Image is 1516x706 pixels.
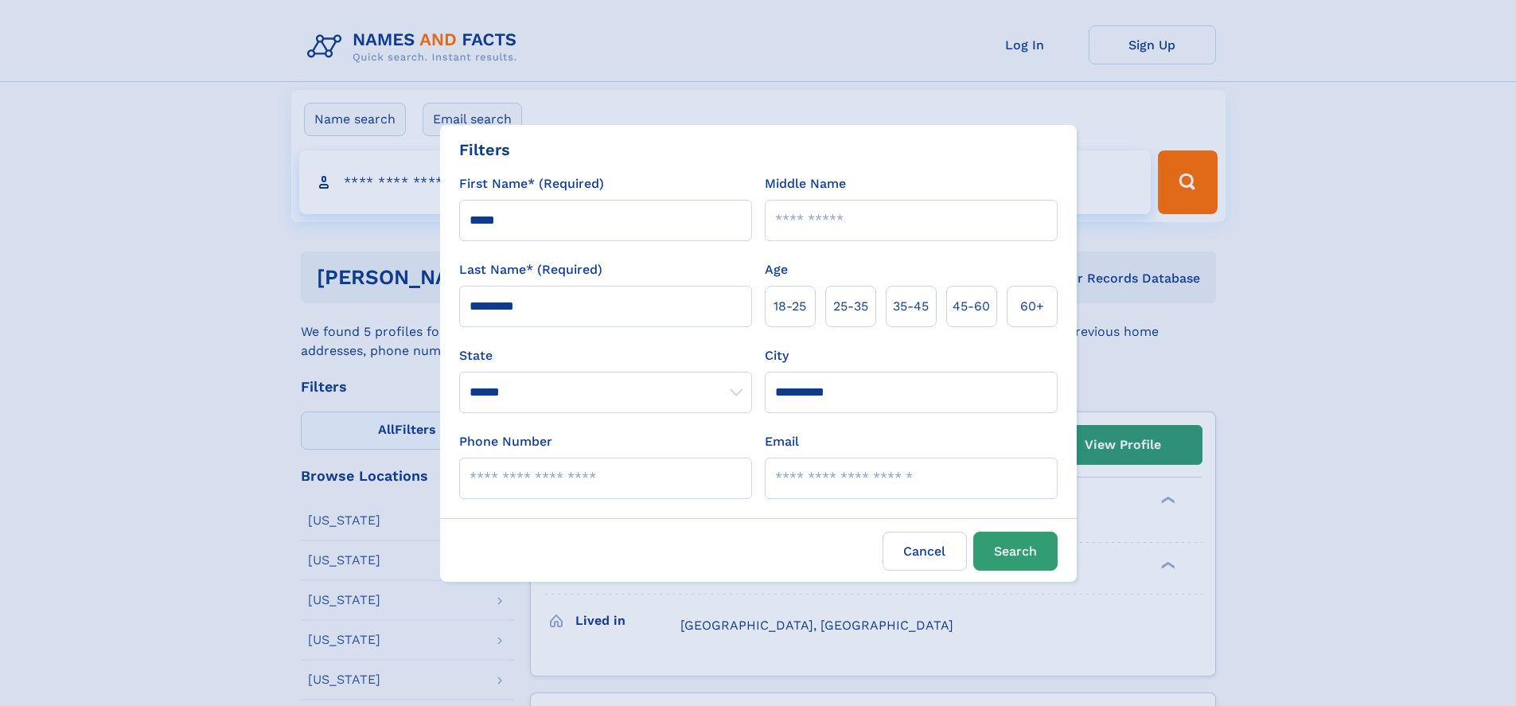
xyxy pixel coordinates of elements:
[459,260,602,279] label: Last Name* (Required)
[459,346,752,365] label: State
[883,532,967,571] label: Cancel
[833,297,868,316] span: 25‑35
[459,138,510,162] div: Filters
[765,260,788,279] label: Age
[953,297,990,316] span: 45‑60
[765,432,799,451] label: Email
[765,174,846,193] label: Middle Name
[459,432,552,451] label: Phone Number
[973,532,1058,571] button: Search
[1020,297,1044,316] span: 60+
[774,297,806,316] span: 18‑25
[459,174,604,193] label: First Name* (Required)
[765,346,789,365] label: City
[893,297,929,316] span: 35‑45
